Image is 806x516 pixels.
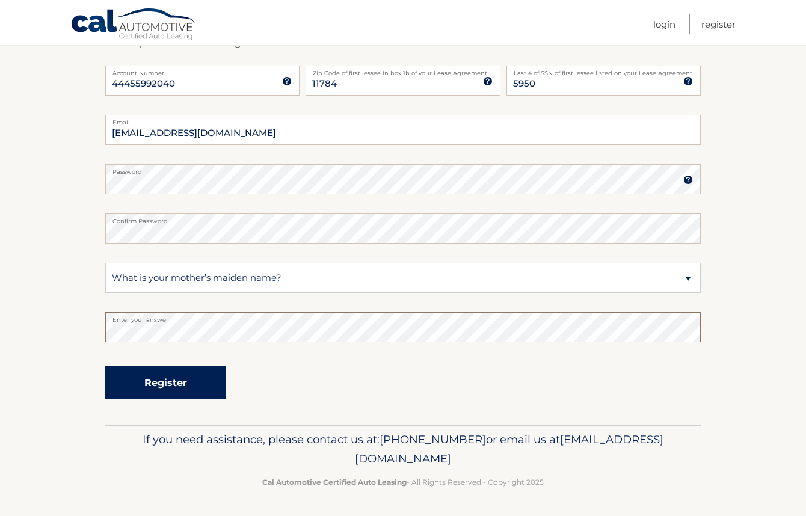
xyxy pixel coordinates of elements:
[105,115,701,124] label: Email
[105,66,300,75] label: Account Number
[113,476,693,488] p: - All Rights Reserved - Copyright 2025
[701,14,736,34] a: Register
[355,432,663,465] span: [EMAIL_ADDRESS][DOMAIN_NAME]
[105,66,300,96] input: Account Number
[105,213,701,223] label: Confirm Password
[105,164,701,174] label: Password
[483,76,493,86] img: tooltip.svg
[262,478,407,487] strong: Cal Automotive Certified Auto Leasing
[105,312,701,322] label: Enter your answer
[105,115,701,145] input: Email
[70,8,197,43] a: Cal Automotive
[506,66,701,96] input: SSN or EIN (last 4 digits only)
[683,76,693,86] img: tooltip.svg
[113,430,693,468] p: If you need assistance, please contact us at: or email us at
[105,366,226,399] button: Register
[380,432,486,446] span: [PHONE_NUMBER]
[282,76,292,86] img: tooltip.svg
[683,175,693,185] img: tooltip.svg
[506,66,701,75] label: Last 4 of SSN of first lessee listed on your Lease Agreement
[306,66,500,96] input: Zip Code
[306,66,500,75] label: Zip Code of first lessee in box 1b of your Lease Agreement
[653,14,675,34] a: Login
